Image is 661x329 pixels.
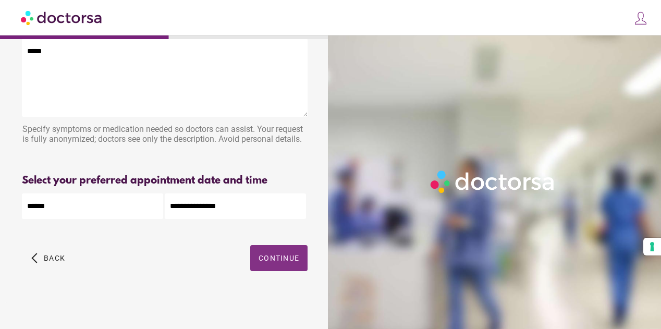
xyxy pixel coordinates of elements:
[27,245,69,271] button: arrow_back_ios Back
[22,119,308,152] div: Specify symptoms or medication needed so doctors can assist. Your request is fully anonymized; do...
[643,238,661,255] button: Your consent preferences for tracking technologies
[259,254,299,262] span: Continue
[22,175,308,187] div: Select your preferred appointment date and time
[250,245,308,271] button: Continue
[633,11,648,26] img: icons8-customer-100.png
[427,167,559,197] img: Logo-Doctorsa-trans-White-partial-flat.png
[44,254,65,262] span: Back
[21,6,103,29] img: Doctorsa.com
